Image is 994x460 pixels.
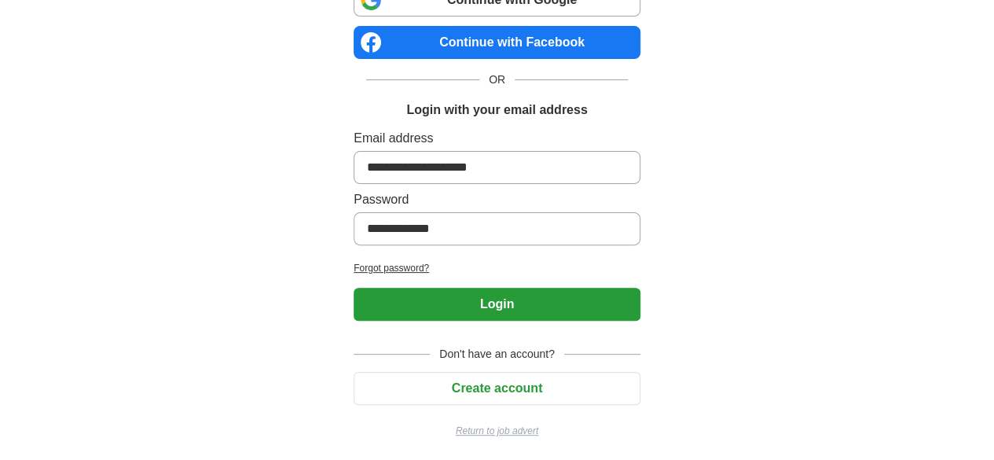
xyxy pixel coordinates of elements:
[430,346,564,362] span: Don't have an account?
[479,72,515,88] span: OR
[354,129,640,148] label: Email address
[354,424,640,438] a: Return to job advert
[354,261,640,275] a: Forgot password?
[354,372,640,405] button: Create account
[354,381,640,395] a: Create account
[354,190,640,209] label: Password
[354,288,640,321] button: Login
[406,101,587,120] h1: Login with your email address
[354,26,640,59] a: Continue with Facebook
